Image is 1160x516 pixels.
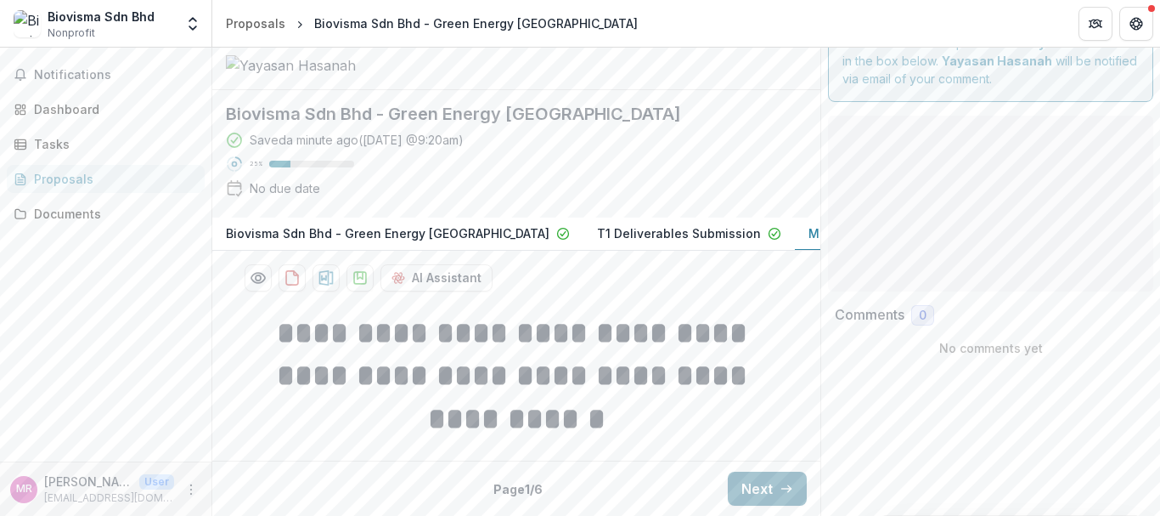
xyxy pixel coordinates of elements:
button: Get Help [1119,7,1153,41]
div: No due date [250,179,320,197]
button: download-proposal [313,264,340,292]
div: Documents [34,205,191,223]
a: Proposals [219,11,292,36]
div: Biovisma Sdn Bhd - Green Energy [GEOGRAPHIC_DATA] [314,14,638,32]
strong: Yayasan Hasanah [942,54,1052,68]
p: Monitoring-Deliverables Submission [808,224,1026,242]
div: Dashboard [34,100,191,118]
div: Send comments or questions to in the box below. will be notified via email of your comment. [828,20,1153,102]
button: Next [728,472,807,506]
a: Dashboard [7,95,205,123]
button: AI Assistant [380,264,493,292]
h2: Biovisma Sdn Bhd - Green Energy [GEOGRAPHIC_DATA] [226,104,780,124]
button: Preview 44acbf36-ff95-402e-a6a8-19d5da387819-3.pdf [245,264,272,292]
button: Partners [1078,7,1112,41]
p: Biovisma Sdn Bhd - Green Energy [GEOGRAPHIC_DATA] [226,224,549,242]
h2: Comments [835,307,904,323]
p: [EMAIL_ADDRESS][DOMAIN_NAME] [44,490,174,506]
span: 0 [919,309,926,323]
p: [PERSON_NAME] BIN ABD [PERSON_NAME] [44,473,132,490]
p: No comments yet [835,339,1146,357]
button: Open entity switcher [181,7,205,41]
p: User [139,474,174,490]
div: Proposals [34,170,191,188]
div: Proposals [226,14,285,32]
p: T1 Deliverables Submission [597,224,761,242]
button: Notifications [7,61,205,88]
img: Yayasan Hasanah [226,55,396,76]
img: Biovisma Sdn Bhd [14,10,41,37]
div: MUHAMMAD ASWAD BIN ABD RASHID [16,484,32,495]
button: More [181,479,201,500]
a: Proposals [7,165,205,193]
button: download-proposal [346,264,374,292]
p: Page 1 / 6 [493,480,543,498]
span: Notifications [34,68,198,82]
a: Documents [7,200,205,228]
div: Biovisma Sdn Bhd [48,8,155,26]
p: 25 % [250,158,262,170]
a: Tasks [7,130,205,158]
nav: breadcrumb [219,11,645,36]
span: Nonprofit [48,26,95,41]
div: Saved a minute ago ( [DATE] @ 9:20am ) [250,131,464,149]
div: Tasks [34,135,191,153]
button: download-proposal [279,264,306,292]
